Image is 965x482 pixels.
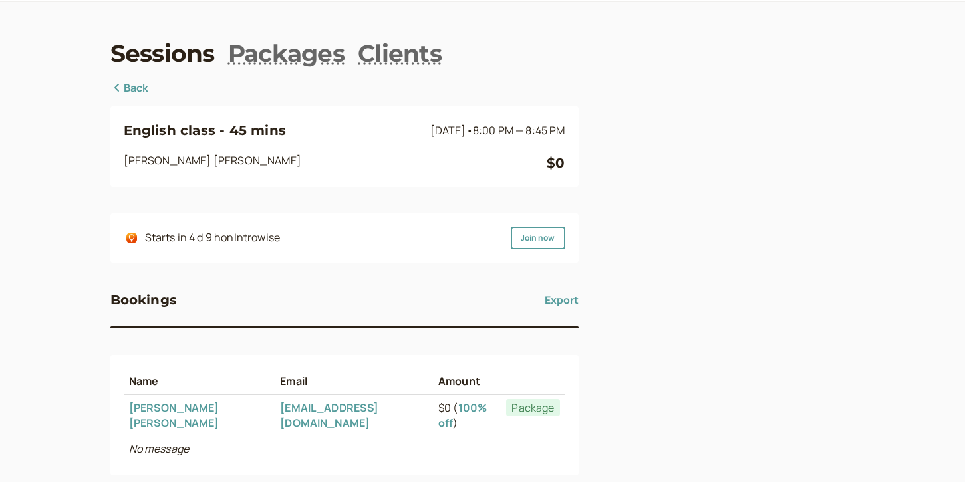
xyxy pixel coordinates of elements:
span: Introwise [234,230,280,245]
span: Package [506,399,559,416]
button: Export [545,289,579,310]
th: Name [124,368,275,394]
a: Join now [511,227,565,249]
img: integrations-introwise-icon.png [126,233,137,243]
a: [PERSON_NAME] [PERSON_NAME] [129,400,219,430]
a: 100% off [438,400,487,430]
div: [PERSON_NAME] [PERSON_NAME] [124,152,547,174]
h3: Bookings [110,289,178,310]
td: $0 ( ) [433,395,501,436]
iframe: Chat Widget [898,418,965,482]
th: Email [275,368,433,394]
h3: English class - 45 mins [124,120,425,141]
span: • [466,123,473,138]
a: Clients [358,37,442,70]
div: $0 [547,152,565,174]
th: Amount [433,368,501,394]
span: 8:00 PM — 8:45 PM [473,123,565,138]
a: Back [110,80,149,97]
a: [EMAIL_ADDRESS][DOMAIN_NAME] [280,400,378,430]
a: Sessions [110,37,215,70]
i: No message [129,441,190,456]
span: [DATE] [430,123,565,138]
div: Starts in 4 d 9 h on [145,229,281,247]
a: Packages [228,37,345,70]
